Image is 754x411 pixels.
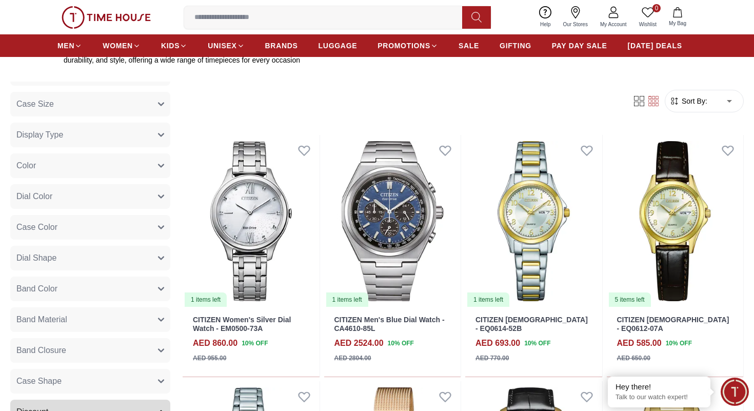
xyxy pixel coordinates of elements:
div: AED 955.00 [193,354,226,363]
span: 10 % OFF [388,339,414,348]
button: Band Material [10,307,170,332]
span: MEN [57,41,74,51]
a: MEN [57,36,82,55]
p: Talk to our watch expert! [616,393,703,402]
span: Band Color [16,283,57,295]
span: My Account [596,21,631,28]
h4: AED 585.00 [617,337,662,349]
a: CITIZEN Men's Blue Dial Watch - CA4610-85L [334,316,445,332]
span: Help [536,21,555,28]
img: ... [62,6,151,29]
span: Our Stores [559,21,592,28]
span: LUGGAGE [319,41,358,51]
span: 10 % OFF [242,339,268,348]
span: KIDS [161,41,180,51]
h4: AED 2524.00 [334,337,384,349]
a: CITIZEN Men's Blue Dial Watch - CA4610-85L1 items left [324,135,461,307]
a: UNISEX [208,36,244,55]
span: Wishlist [635,21,661,28]
span: PAY DAY SALE [552,41,607,51]
a: CITIZEN Women's Silver Dial Watch - EM0500-73A1 items left [183,135,320,307]
a: BRANDS [265,36,298,55]
span: Case Shape [16,375,62,387]
button: Band Color [10,277,170,301]
div: AED 2804.00 [334,354,371,363]
button: Band Closure [10,338,170,363]
button: Display Type [10,123,170,147]
span: WOMEN [103,41,133,51]
img: CITIZEN Ladies - EQ0612-07A [607,135,744,307]
a: LUGGAGE [319,36,358,55]
span: Dial Color [16,190,52,203]
a: GIFTING [500,36,531,55]
span: BRANDS [265,41,298,51]
a: Help [534,4,557,30]
img: CITIZEN Ladies - EQ0614-52B [465,135,602,307]
span: Band Material [16,314,67,326]
img: CITIZEN Men's Blue Dial Watch - CA4610-85L [324,135,461,307]
span: SALE [459,41,479,51]
a: CITIZEN [DEMOGRAPHIC_DATA] - EQ0612-07A [617,316,729,332]
span: 10 % OFF [524,339,550,348]
h4: AED 860.00 [193,337,237,349]
span: [DATE] DEALS [628,41,682,51]
span: My Bag [665,19,690,27]
button: Case Shape [10,369,170,394]
a: SALE [459,36,479,55]
span: Display Type [16,129,63,141]
span: Color [16,160,36,172]
span: UNISEX [208,41,236,51]
span: GIFTING [500,41,531,51]
h4: AED 693.00 [475,337,520,349]
div: AED 770.00 [475,354,509,363]
span: 0 [652,4,661,12]
span: Sort By: [680,96,707,106]
a: [DATE] DEALS [628,36,682,55]
a: 0Wishlist [633,4,663,30]
div: 1 items left [467,292,509,307]
span: Band Closure [16,344,66,357]
span: Case Size [16,98,54,110]
div: 1 items left [326,292,368,307]
a: PAY DAY SALE [552,36,607,55]
button: Dial Color [10,184,170,209]
a: WOMEN [103,36,141,55]
div: 1 items left [185,292,227,307]
button: Case Size [10,92,170,116]
div: AED 650.00 [617,354,650,363]
a: CITIZEN [DEMOGRAPHIC_DATA] - EQ0614-52B [475,316,588,332]
span: PROMOTIONS [378,41,430,51]
img: CITIZEN Women's Silver Dial Watch - EM0500-73A [183,135,320,307]
button: Case Color [10,215,170,240]
span: 10 % OFF [666,339,692,348]
button: Color [10,153,170,178]
button: Sort By: [669,96,707,106]
div: Hey there! [616,382,703,392]
span: Case Color [16,221,57,233]
a: Our Stores [557,4,594,30]
button: My Bag [663,5,692,29]
a: CITIZEN Women's Silver Dial Watch - EM0500-73A [193,316,291,332]
div: Chat Widget [721,378,749,406]
span: Dial Shape [16,252,56,264]
button: Dial Shape [10,246,170,270]
a: PROMOTIONS [378,36,438,55]
a: CITIZEN Ladies - EQ0614-52B1 items left [465,135,602,307]
div: 5 items left [609,292,651,307]
a: KIDS [161,36,187,55]
a: CITIZEN Ladies - EQ0612-07A5 items left [607,135,744,307]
